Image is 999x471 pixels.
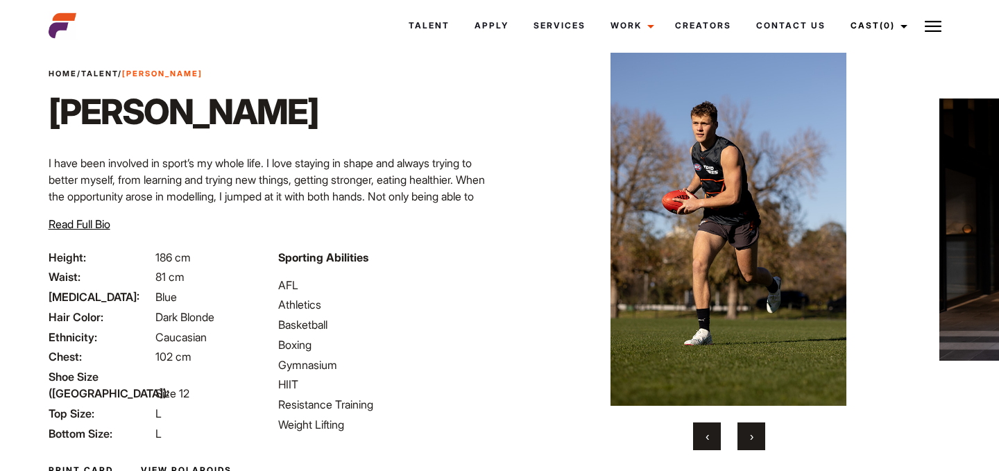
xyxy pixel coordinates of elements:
span: L [155,406,162,420]
span: Waist: [49,268,153,285]
span: 102 cm [155,350,191,363]
span: / / [49,68,203,80]
li: Weight Lifting [278,416,491,433]
a: Work [598,7,663,44]
span: (0) [880,20,895,31]
img: Burger icon [925,18,941,35]
li: Boxing [278,336,491,353]
span: Read Full Bio [49,217,110,231]
span: Dark Blonde [155,310,214,324]
span: Next [750,429,753,443]
li: Athletics [278,296,491,313]
img: cropped-aefm-brand-fav-22-square.png [49,12,76,40]
span: L [155,427,162,440]
a: Services [521,7,598,44]
li: Basketball [278,316,491,333]
a: Talent [81,69,118,78]
h1: [PERSON_NAME] [49,91,318,132]
span: Bottom Size: [49,425,153,442]
span: [MEDICAL_DATA]: [49,289,153,305]
p: I have been involved in sport’s my whole life. I love staying in shape and always trying to bette... [49,155,491,271]
span: Caucasian [155,330,207,344]
span: Height: [49,249,153,266]
a: Home [49,69,77,78]
span: Chest: [49,348,153,365]
span: 81 cm [155,270,185,284]
span: Shoe Size ([GEOGRAPHIC_DATA]): [49,368,153,402]
strong: [PERSON_NAME] [122,69,203,78]
span: Size 12 [155,386,189,400]
span: Ethnicity: [49,329,153,345]
a: Contact Us [744,7,838,44]
span: Blue [155,290,177,304]
span: Hair Color: [49,309,153,325]
li: Resistance Training [278,396,491,413]
span: 186 cm [155,250,191,264]
strong: Sporting Abilities [278,250,368,264]
a: Talent [396,7,462,44]
li: AFL [278,277,491,293]
span: Top Size: [49,405,153,422]
li: Gymnasium [278,357,491,373]
button: Read Full Bio [49,216,110,232]
li: HIIT [278,376,491,393]
a: Apply [462,7,521,44]
span: Previous [706,429,709,443]
a: Cast(0) [838,7,916,44]
a: Creators [663,7,744,44]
